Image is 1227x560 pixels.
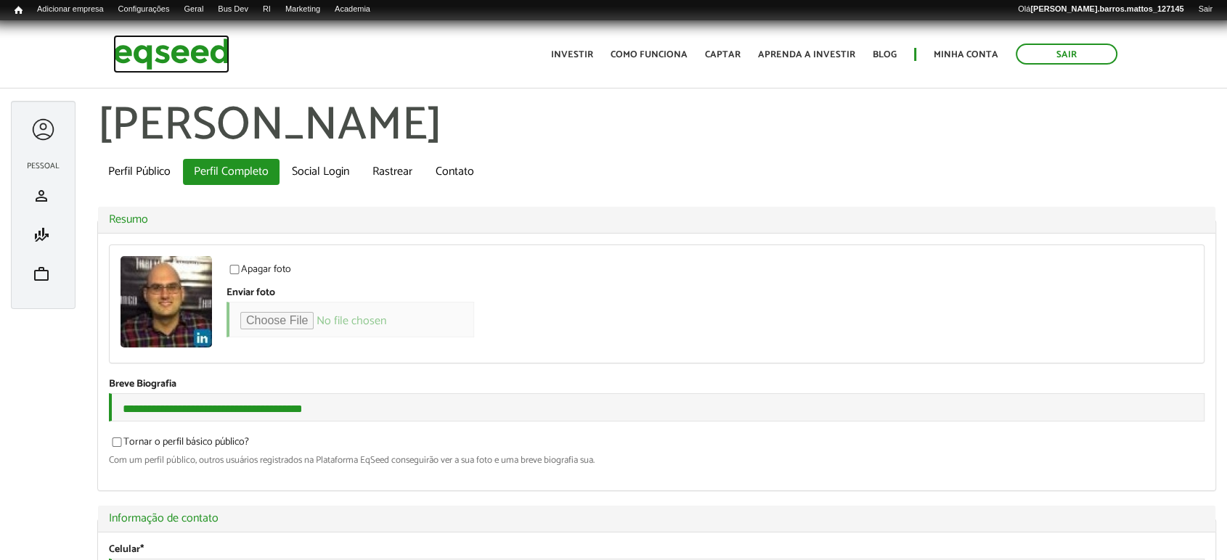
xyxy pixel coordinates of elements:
img: Foto de Marcelo Machado [121,256,212,347]
input: Tornar o perfil básico público? [104,437,130,447]
a: person [23,187,64,205]
a: Blog [873,50,897,59]
a: Sair [1016,44,1117,65]
li: Meu portfólio [19,255,68,294]
span: work [33,265,50,283]
label: Enviar foto [227,288,275,298]
a: Rastrear [362,159,423,185]
img: EqSeed [113,35,229,73]
a: Contato [425,159,485,185]
label: Celular [109,545,144,555]
span: Este campo é obrigatório. [140,541,144,558]
a: work [23,265,64,283]
a: Resumo [109,214,1204,226]
a: Sair [1191,4,1220,15]
a: Informação de contato [109,513,1204,524]
a: Configurações [111,4,177,15]
a: Bus Dev [211,4,256,15]
a: Ver perfil do usuário. [121,256,212,347]
a: Social Login [281,159,360,185]
a: Como funciona [611,50,688,59]
a: RI [256,4,278,15]
li: Meu perfil [19,176,68,215]
a: Minha conta [934,50,998,59]
a: Perfil Completo [183,159,280,185]
label: Breve Biografia [109,379,176,390]
div: Com um perfil público, outros usuários registrados na Plataforma EqSeed conseguirão ver a sua fot... [109,456,1204,465]
label: Tornar o perfil básico público? [109,437,249,452]
a: Academia [327,4,378,15]
h1: [PERSON_NAME] [97,101,1216,152]
a: Expandir menu [30,116,57,143]
li: Minha simulação [19,215,68,255]
input: Apagar foto [221,265,248,274]
strong: [PERSON_NAME].barros.mattos_127145 [1030,4,1183,13]
a: Início [7,4,30,17]
a: Geral [176,4,211,15]
h2: Pessoal [19,162,68,170]
a: Aprenda a investir [758,50,855,59]
a: Investir [551,50,593,59]
a: Marketing [278,4,327,15]
a: Perfil Público [97,159,182,185]
span: finance_mode [33,226,50,244]
a: Adicionar empresa [30,4,111,15]
label: Apagar foto [227,265,291,279]
span: Início [15,5,23,15]
span: person [33,187,50,205]
a: Olá[PERSON_NAME].barros.mattos_127145 [1011,4,1191,15]
a: finance_mode [23,226,64,244]
a: Captar [705,50,741,59]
